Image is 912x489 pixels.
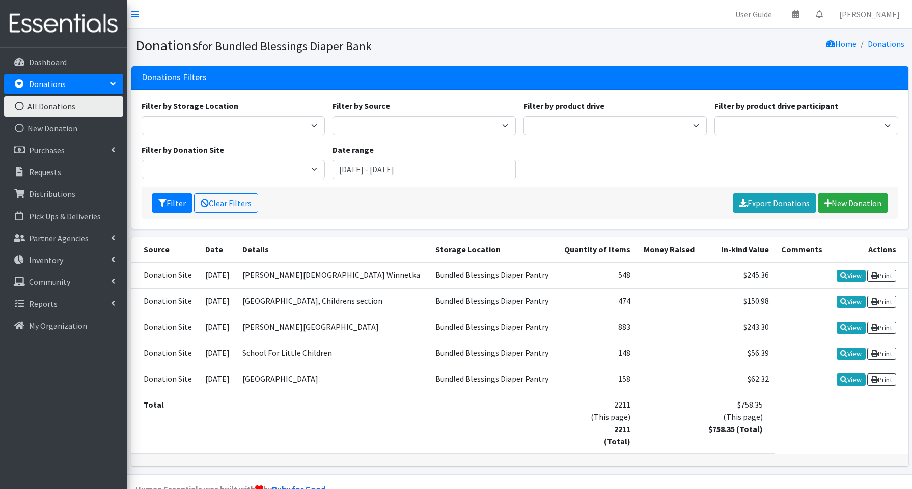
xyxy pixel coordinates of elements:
[333,143,374,156] label: Date range
[199,288,236,314] td: [DATE]
[236,288,429,314] td: [GEOGRAPHIC_DATA], Childrens section
[868,39,904,49] a: Donations
[867,348,896,360] a: Print
[152,193,192,213] button: Filter
[236,366,429,392] td: [GEOGRAPHIC_DATA]
[333,160,516,179] input: January 1, 2011 - December 31, 2011
[837,296,866,308] a: View
[131,366,199,392] td: Donation Site
[142,100,238,112] label: Filter by Storage Location
[131,340,199,366] td: Donation Site
[523,100,604,112] label: Filter by product drive
[4,96,123,117] a: All Donations
[826,39,856,49] a: Home
[198,39,372,53] small: for Bundled Blessings Diaper Bank
[867,373,896,386] a: Print
[557,314,637,340] td: 883
[714,100,838,112] label: Filter by product drive participant
[199,366,236,392] td: [DATE]
[29,189,75,199] p: Distributions
[557,392,637,454] td: 2211 (This page)
[701,237,775,262] th: In-kind Value
[4,7,123,41] img: HumanEssentials
[701,314,775,340] td: $243.30
[29,145,65,155] p: Purchases
[701,392,775,454] td: $758.35 (This page)
[131,237,199,262] th: Source
[604,424,630,446] strong: 2211 (Total)
[236,340,429,366] td: School For Little Children
[135,37,516,54] h1: Donations
[429,340,557,366] td: Bundled Blessings Diaper Pantry
[29,167,61,177] p: Requests
[131,262,199,289] td: Donation Site
[557,288,637,314] td: 474
[429,262,557,289] td: Bundled Blessings Diaper Pantry
[837,270,866,282] a: View
[199,262,236,289] td: [DATE]
[29,321,87,331] p: My Organization
[4,118,123,138] a: New Donation
[142,72,207,83] h3: Donations Filters
[199,314,236,340] td: [DATE]
[867,322,896,334] a: Print
[831,4,908,24] a: [PERSON_NAME]
[701,340,775,366] td: $56.39
[29,211,101,221] p: Pick Ups & Deliveries
[4,206,123,226] a: Pick Ups & Deliveries
[29,277,70,287] p: Community
[236,262,429,289] td: [PERSON_NAME][DEMOGRAPHIC_DATA] Winnetka
[236,237,429,262] th: Details
[199,237,236,262] th: Date
[557,340,637,366] td: 148
[29,255,63,265] p: Inventory
[701,366,775,392] td: $62.32
[837,373,866,386] a: View
[144,399,164,410] strong: Total
[333,100,390,112] label: Filter by Source
[557,262,637,289] td: 548
[4,74,123,94] a: Donations
[557,237,637,262] th: Quantity of Items
[429,366,557,392] td: Bundled Blessings Diaper Pantry
[4,272,123,292] a: Community
[4,52,123,72] a: Dashboard
[829,237,908,262] th: Actions
[4,228,123,248] a: Partner Agencies
[4,184,123,204] a: Distributions
[557,366,637,392] td: 158
[637,237,701,262] th: Money Raised
[775,237,830,262] th: Comments
[708,424,763,434] strong: $758.35 (Total)
[733,193,816,213] a: Export Donations
[199,340,236,366] td: [DATE]
[429,288,557,314] td: Bundled Blessings Diaper Pantry
[4,315,123,336] a: My Organization
[4,294,123,314] a: Reports
[29,233,89,243] p: Partner Agencies
[4,162,123,182] a: Requests
[837,348,866,360] a: View
[429,237,557,262] th: Storage Location
[818,193,888,213] a: New Donation
[727,4,780,24] a: User Guide
[4,140,123,160] a: Purchases
[867,296,896,308] a: Print
[701,262,775,289] td: $245.36
[29,57,67,67] p: Dashboard
[29,79,66,89] p: Donations
[29,299,58,309] p: Reports
[131,288,199,314] td: Donation Site
[131,314,199,340] td: Donation Site
[194,193,258,213] a: Clear Filters
[429,314,557,340] td: Bundled Blessings Diaper Pantry
[236,314,429,340] td: [PERSON_NAME][GEOGRAPHIC_DATA]
[867,270,896,282] a: Print
[142,143,224,156] label: Filter by Donation Site
[837,322,866,334] a: View
[4,250,123,270] a: Inventory
[701,288,775,314] td: $150.98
